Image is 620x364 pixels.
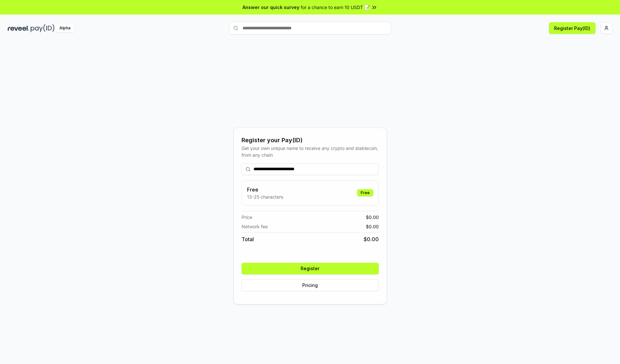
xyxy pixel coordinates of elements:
[247,193,283,200] p: 13-25 characters
[357,189,373,196] div: Free
[366,223,379,230] span: $ 0.00
[242,223,268,230] span: Network fee
[247,186,283,193] h3: Free
[242,280,379,291] button: Pricing
[242,235,254,243] span: Total
[242,214,252,221] span: Price
[549,22,595,34] button: Register Pay(ID)
[243,4,299,11] span: Answer our quick survey
[56,24,74,32] div: Alpha
[301,4,370,11] span: for a chance to earn 10 USDT 📝
[366,214,379,221] span: $ 0.00
[364,235,379,243] span: $ 0.00
[242,263,379,274] button: Register
[242,145,379,158] div: Get your own unique name to receive any crypto and stablecoin, from any chain
[31,24,55,32] img: pay_id
[242,136,379,145] div: Register your Pay(ID)
[8,24,29,32] img: reveel_dark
